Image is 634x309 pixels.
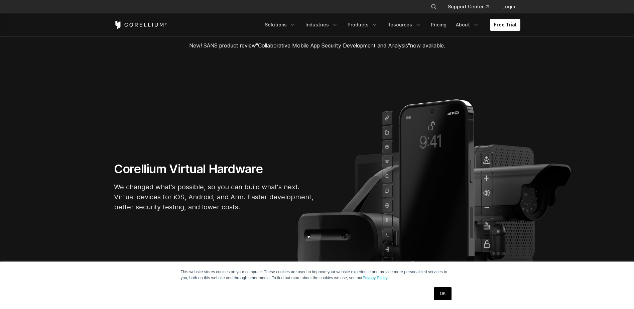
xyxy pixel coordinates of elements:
[344,19,382,31] a: Products
[434,287,451,300] a: OK
[490,19,520,31] a: Free Trial
[114,21,167,29] a: Corellium Home
[301,19,342,31] a: Industries
[422,1,520,13] div: Navigation Menu
[383,19,425,31] a: Resources
[452,19,483,31] a: About
[189,42,445,49] span: New! SANS product review now available.
[114,162,314,177] h1: Corellium Virtual Hardware
[363,276,388,280] a: Privacy Policy.
[497,1,520,13] a: Login
[442,1,494,13] a: Support Center
[428,1,440,13] button: Search
[181,269,454,281] p: This website stores cookies on your computer. These cookies are used to improve your website expe...
[427,19,451,31] a: Pricing
[261,19,520,31] div: Navigation Menu
[256,42,410,49] a: "Collaborative Mobile App Security Development and Analysis"
[114,182,314,212] p: We changed what's possible, so you can build what's next. Virtual devices for iOS, Android, and A...
[261,19,300,31] a: Solutions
